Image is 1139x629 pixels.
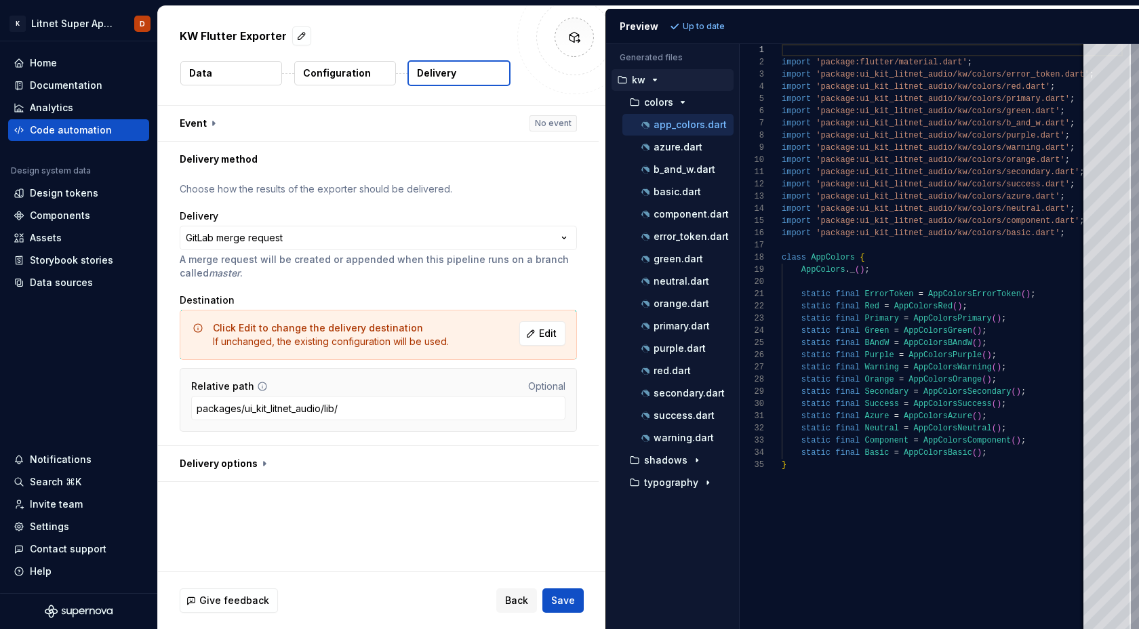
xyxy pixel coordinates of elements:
[740,300,764,312] div: 22
[801,326,830,336] span: static
[1060,216,1079,226] span: art'
[835,375,860,384] span: final
[1060,180,1069,189] span: t'
[654,343,706,354] p: purple.dart
[622,319,734,333] button: primary.dart
[982,411,986,421] span: ;
[1060,228,1064,238] span: ;
[8,227,149,249] a: Assets
[835,302,860,311] span: final
[30,498,83,511] div: Invite team
[740,178,764,190] div: 12
[816,119,1060,128] span: 'package:ui_kit_litnet_audio/kw/colors/b_and_w.dar
[1060,192,1064,201] span: ;
[923,436,1011,445] span: AppColorsComponent
[860,253,864,262] span: {
[835,399,860,409] span: final
[8,272,149,293] a: Data sources
[996,399,1001,409] span: )
[1016,387,1020,397] span: )
[816,155,1060,165] span: 'package:ui_kit_litnet_audio/kw/colors/orange.dart
[801,265,845,275] span: AppColors
[303,66,371,80] p: Configuration
[740,142,764,154] div: 9
[191,380,254,393] label: Relative path
[30,276,93,289] div: Data sources
[991,399,996,409] span: (
[8,471,149,493] button: Search ⌘K
[740,288,764,300] div: 21
[1011,436,1016,445] span: (
[622,140,734,155] button: azure.dart
[654,365,691,376] p: red.dart
[816,192,1060,201] span: 'package:ui_kit_litnet_audio/kw/colors/azure.dart'
[30,475,81,489] div: Search ⌘K
[816,143,1060,153] span: 'package:ui_kit_litnet_audio/kw/colors/warning.dar
[654,388,725,399] p: secondary.dart
[860,265,864,275] span: )
[1069,204,1074,214] span: ;
[986,350,991,360] span: )
[816,167,1060,177] span: 'package:ui_kit_litnet_audio/kw/colors/secondary.d
[782,143,811,153] span: import
[923,387,1011,397] span: AppColorsSecondary
[782,216,811,226] span: import
[740,312,764,325] div: 23
[982,350,986,360] span: (
[740,105,764,117] div: 6
[11,165,91,176] div: Design system data
[1001,399,1006,409] span: ;
[654,253,703,264] p: green.dart
[835,314,860,323] span: final
[801,363,830,372] span: static
[782,228,811,238] span: import
[654,142,702,153] p: azure.dart
[209,267,240,279] i: master
[864,350,894,360] span: Purple
[622,430,734,445] button: warning.dart
[740,264,764,276] div: 19
[801,338,830,348] span: static
[801,424,830,433] span: static
[782,253,806,262] span: class
[180,293,235,307] label: Destination
[864,424,898,433] span: Neutral
[816,131,1060,140] span: 'package:ui_kit_litnet_audio/kw/colors/purple.dart
[654,432,714,443] p: warning.dart
[913,424,991,433] span: AppColorsNeutral
[1026,289,1031,299] span: )
[8,119,149,141] a: Code automation
[180,253,577,280] p: A merge request will be created or appended when this pipeline runs on a branch called .
[850,265,854,275] span: _
[991,350,996,360] span: ;
[740,56,764,68] div: 2
[1064,155,1069,165] span: ;
[1069,119,1074,128] span: ;
[986,375,991,384] span: )
[845,265,850,275] span: .
[835,436,860,445] span: final
[977,411,982,421] span: )
[622,117,734,132] button: app_colors.dart
[894,338,898,348] span: =
[782,106,811,116] span: import
[30,542,106,556] div: Contact support
[972,326,976,336] span: (
[864,399,898,409] span: Success
[644,477,698,488] p: typography
[496,588,537,613] button: Back
[528,380,565,392] span: Optional
[654,321,710,331] p: primary.dart
[622,207,734,222] button: component.dart
[801,350,830,360] span: static
[1060,94,1069,104] span: t'
[617,453,734,468] button: shadows
[740,325,764,337] div: 24
[904,326,972,336] span: AppColorsGreen
[654,209,729,220] p: component.dart
[8,249,149,271] a: Storybook stories
[1060,131,1064,140] span: '
[835,338,860,348] span: final
[740,434,764,447] div: 33
[30,231,62,245] div: Assets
